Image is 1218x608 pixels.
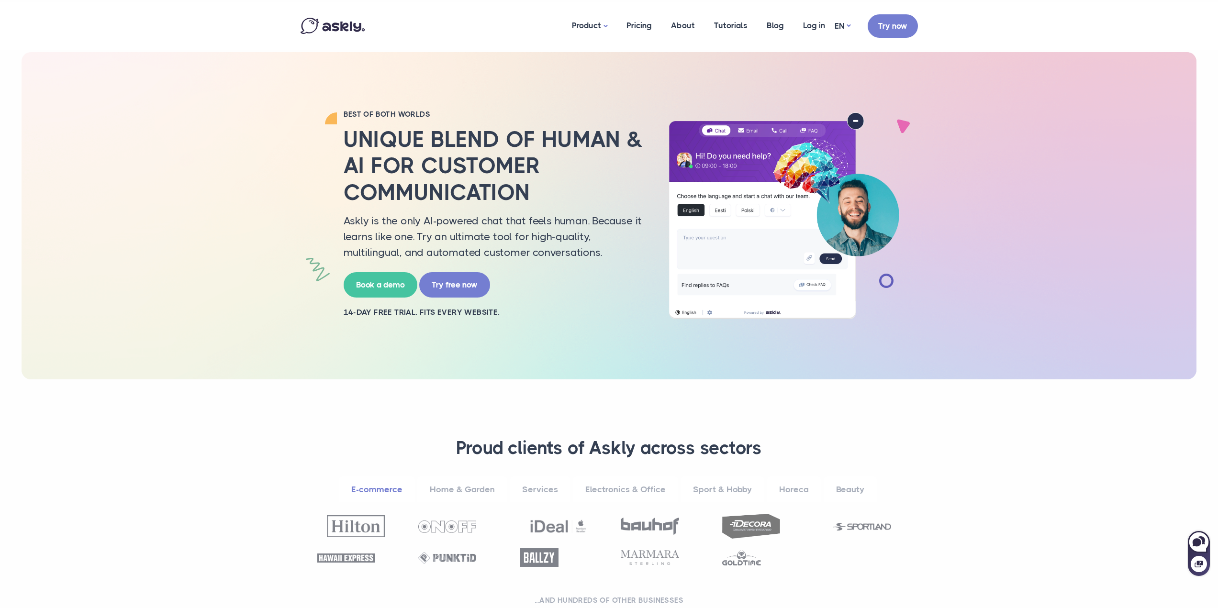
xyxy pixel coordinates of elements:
[661,2,704,49] a: About
[344,272,417,298] a: Book a demo
[868,14,918,38] a: Try now
[793,2,835,49] a: Log in
[313,596,906,605] h2: ...and hundreds of other businesses
[573,476,678,503] a: Electronics & Office
[344,126,645,206] h2: Unique blend of human & AI for customer communication
[833,523,891,531] img: Sportland
[344,307,645,318] h2: 14-day free trial. Fits every website.
[835,19,850,33] a: EN
[562,2,617,50] a: Product
[722,550,761,565] img: Goldtime
[418,552,476,564] img: Punktid
[419,272,490,298] a: Try free now
[344,213,645,260] p: Askly is the only AI-powered chat that feels human. Because it learns like one. Try an ultimate t...
[767,476,821,503] a: Horeca
[339,476,415,503] a: E-commerce
[681,476,764,503] a: Sport & Hobby
[757,2,793,49] a: Blog
[313,437,906,460] h3: Proud clients of Askly across sectors
[621,550,679,565] img: Marmara Sterling
[301,18,365,34] img: Askly
[520,548,559,567] img: Ballzy
[617,2,661,49] a: Pricing
[317,553,375,563] img: Hawaii Express
[418,520,476,533] img: OnOff
[1187,529,1211,577] iframe: Askly chat
[824,476,877,503] a: Beauty
[344,110,645,119] h2: BEST OF BOTH WORLDS
[659,112,908,319] img: AI multilingual chat
[621,518,679,535] img: Bauhof
[327,515,385,537] img: Hilton
[529,515,587,537] img: Ideal
[704,2,757,49] a: Tutorials
[510,476,570,503] a: Services
[417,476,507,503] a: Home & Garden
